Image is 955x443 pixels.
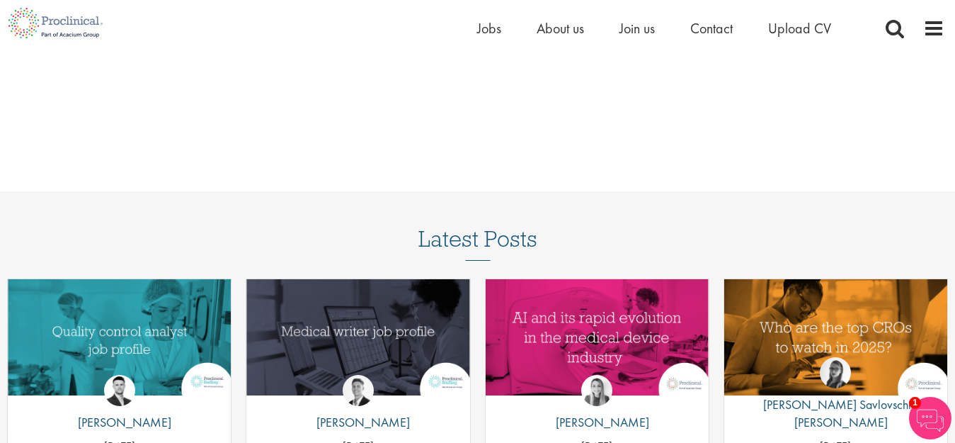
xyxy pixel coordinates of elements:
[820,357,851,388] img: Theodora Savlovschi - Wicks
[306,375,410,439] a: George Watson [PERSON_NAME]
[486,279,709,405] a: Link to a post
[619,19,655,38] a: Join us
[486,279,709,396] img: AI and Its Impact on the Medical Device Industry | Proclinical
[724,279,947,405] a: Link to a post
[690,19,733,38] a: Contact
[246,279,469,405] a: Link to a post
[67,375,171,439] a: Joshua Godden [PERSON_NAME]
[67,413,171,432] p: [PERSON_NAME]
[8,279,231,405] a: Link to a post
[246,279,469,396] img: Medical writer job profile
[581,375,612,406] img: Hannah Burke
[724,396,947,432] p: [PERSON_NAME] Savlovschi - [PERSON_NAME]
[104,375,135,406] img: Joshua Godden
[724,357,947,439] a: Theodora Savlovschi - Wicks [PERSON_NAME] Savlovschi - [PERSON_NAME]
[306,413,410,432] p: [PERSON_NAME]
[537,19,584,38] a: About us
[418,227,537,261] h3: Latest Posts
[343,375,374,406] img: George Watson
[724,279,947,396] img: Top 10 CROs 2025 | Proclinical
[545,375,649,439] a: Hannah Burke [PERSON_NAME]
[477,19,501,38] a: Jobs
[909,397,921,409] span: 1
[909,397,951,439] img: Chatbot
[768,19,831,38] a: Upload CV
[8,279,231,396] img: quality control analyst job profile
[545,413,649,432] p: [PERSON_NAME]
